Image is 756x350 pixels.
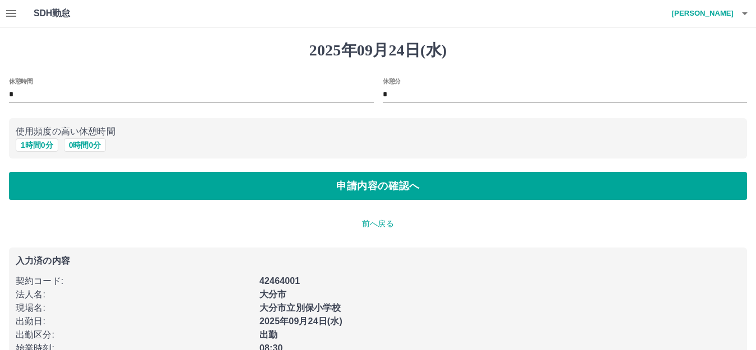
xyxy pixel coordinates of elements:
button: 1時間0分 [16,138,58,152]
p: 法人名 : [16,288,253,301]
p: 出勤日 : [16,315,253,328]
label: 休憩時間 [9,77,33,85]
b: 42464001 [259,276,300,286]
b: 大分市立別保小学校 [259,303,341,312]
b: 大分市 [259,290,286,299]
button: 申請内容の確認へ [9,172,747,200]
p: 契約コード : [16,274,253,288]
p: 出勤区分 : [16,328,253,342]
p: 使用頻度の高い休憩時間 [16,125,740,138]
label: 休憩分 [383,77,401,85]
p: 前へ戻る [9,218,747,230]
b: 2025年09月24日(水) [259,316,342,326]
h1: 2025年09月24日(水) [9,41,747,60]
button: 0時間0分 [64,138,106,152]
b: 出勤 [259,330,277,339]
p: 入力済の内容 [16,256,740,265]
p: 現場名 : [16,301,253,315]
